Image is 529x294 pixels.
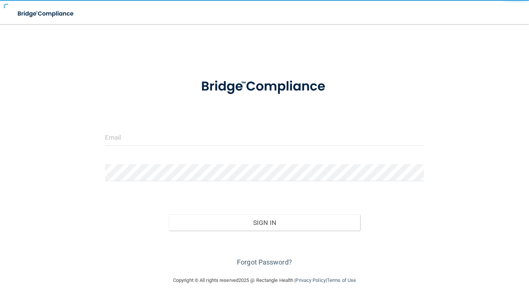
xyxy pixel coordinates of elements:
a: Privacy Policy [295,277,325,283]
a: Terms of Use [327,277,356,283]
a: Forgot Password? [237,258,292,266]
img: bridge_compliance_login_screen.278c3ca4.svg [11,6,81,22]
div: Copyright © All rights reserved 2025 @ Rectangle Health | | [127,268,402,292]
input: Email [105,129,424,146]
img: bridge_compliance_login_screen.278c3ca4.svg [187,69,341,104]
button: Sign In [169,214,360,231]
